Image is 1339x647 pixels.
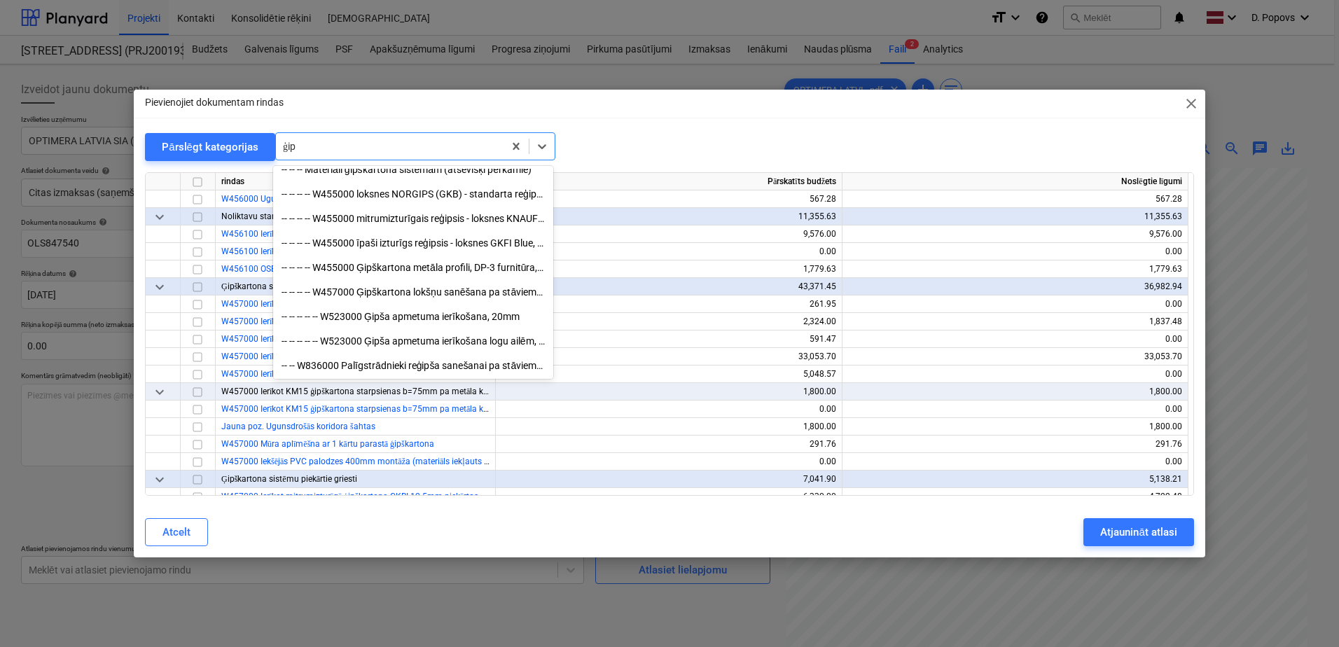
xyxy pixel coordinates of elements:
div: rindas [216,173,496,190]
div: Atjaunināt atlasi [1100,523,1177,541]
div: Atcelt [162,523,190,541]
a: W457000 Ierīkot KM2 sienu apšuvums b=125mm pa metāla karkasu b=100mm ar minerālo skaņas izolāciju... [221,299,853,309]
div: 43,371.45 [501,278,836,295]
a: W457000 Ierīkot KM13 ģipškartona starpsienas b=75mm pa metāla karkasu b=50mm ar minerālo skaņas i... [221,352,847,361]
button: Atcelt [145,518,208,546]
div: 9,576.00 [501,225,836,243]
span: keyboard_arrow_down [151,278,168,295]
div: 1,800.00 [848,383,1182,401]
span: close [1183,95,1200,112]
div: -- -- W836000 Palīgstrādnieki reģipša sanešanai pa stāviem (pārcelta no starpsienu izb. sadaļas) [273,354,553,377]
div: Pārskatīts budžets [496,173,842,190]
div: 591.47 [501,331,836,348]
div: 0.00 [501,453,836,471]
div: 2,324.00 [501,313,836,331]
div: 1,837.48 [848,313,1182,331]
div: 5,048.57 [501,366,836,383]
span: Ģipškartona sistēmu piekārtie griesti [221,474,357,484]
button: Atjaunināt atlasi [1083,518,1193,546]
div: 4,722.48 [848,488,1182,506]
div: -- -- -- -- W455000 īpaši izturīgs reģipsis - loksnes GKFI Blue, 12,5mm [273,232,553,254]
div: 11,355.63 [848,208,1182,225]
div: 11,355.63 [501,208,836,225]
a: W456100 Ierīkot KM17 OSB starpsienas pa metāla karkasu, apšūtas ar 1 kārtu cinkota sieta [221,246,564,256]
a: W456100 OSB plātņu durvju DP-3 ar izmēriem 780*2090mm montāža un izgatavošana uz vietas ar metāla... [221,264,721,274]
div: Noslēgtie līgumi [842,173,1188,190]
div: 261.95 [501,295,836,313]
div: 1,779.63 [848,260,1182,278]
button: Pārslēgt kategorijas [145,133,275,161]
div: 36,982.94 [848,278,1182,295]
div: 6,330.00 [501,488,836,506]
div: 291.76 [501,436,836,453]
div: 0.00 [848,243,1182,260]
div: -- -- -- -- -- W523000 Ģipša apmetuma ierīkošana logu ailēm, 20mm [273,330,553,352]
a: W456000 Ugunsdrošā aizdare keramzītbetona sienu augšā pie pārseguma [221,194,501,204]
div: 291.76 [848,436,1182,453]
a: W457000 Ierīkot KM15 ģipškartona starpsienas b=75mm pa metāla karkasu b=50mm ar minerālo skaņas i... [221,404,859,414]
div: 33,053.70 [848,348,1182,366]
div: -- -- -- -- W455000 mitrumizturīgais reģipsis - loksnes KNAUF GKBI, 12,5mm, [273,207,553,230]
span: Ģipškartona sistēmu starpsienas [221,281,345,291]
div: -- -- -- Materiāli ģipškartona sistēmām (atsevišķi pērkamie) [273,158,553,181]
div: 33,053.70 [501,348,836,366]
span: W457000 Ierīkot KM15 ģipškartona starpsienas b=75mm pa metāla karkasu b=50mm ar minerālo skaņas i... [221,387,859,396]
div: 567.28 [501,190,836,208]
div: 0.00 [848,295,1182,313]
div: 0.00 [501,401,836,418]
a: Jauna poz. Ugunsdrošās koridora šahtas [221,422,375,431]
a: W457000 Iekšējās PVC palodzes 400mm montāža (materiāls iekļauts pie PVC logu izgatavošanas 4.1.sa... [221,457,631,466]
a: W457000 Ierīkot KM11 sienu apšuvums b=63mm pa metāla karkasu b=50mm ar minerālo skaņas izolāciju ... [221,334,843,344]
p: Pievienojiet dokumentam rindas [145,95,284,110]
span: keyboard_arrow_down [151,208,168,225]
a: W456100 Ierīkot KM17 starpsienas OSB pa metāla karkasu, apšūtas abpusēji ar 1 kārtu antiseptizētu... [221,229,723,239]
div: 0.00 [501,243,836,260]
span: keyboard_arrow_down [151,383,168,400]
div: 9,576.00 [848,225,1182,243]
a: W457000 Mūra aplīmēšna ar 1 kārtu parastā ģipškartona [221,439,434,449]
div: 0.00 [848,401,1182,418]
iframe: Chat Widget [1269,580,1339,647]
div: Pārslēgt kategorijas [162,138,258,156]
div: 5,138.21 [848,471,1182,488]
span: keyboard_arrow_down [151,471,168,487]
div: -- -- -- -- W455000 Ģipškartona metāla profili, DP-3 furnitūra, šuvju lenta, špaktele, profilu st... [273,256,553,279]
div: 567.28 [848,190,1182,208]
div: -- -- -- -- -- W523000 Ģipša apmetuma ierīkošana, 20mm [273,305,553,328]
a: W457000 Ierīkot KM13 ģipškartona starpsienas b=75mm pa metāla karkasu b=50mm ar minerālo skaņas i... [221,369,899,379]
a: W457000 Ierīkot mitrumizturīgā ģipškartona GKBI 12.5mm piekārtos griestus pa metāla profilu un st... [221,492,719,501]
div: 1,800.00 [501,418,836,436]
a: W457000 Ierīkot KM4 ģipškartona starpsienas b=138mm pa metāla karkasu b=100mm ar minerālo skaņas ... [221,316,966,326]
div: 1,800.00 [501,383,836,401]
span: Noliktavu starpsienas [221,211,304,221]
div: 0.00 [848,366,1182,383]
div: -- -- -- -- W457000 Ģipškartona lokšņu sanēšana pa stāviem (iekļauta 8.sadaļā) [273,281,553,303]
div: -- -- -- -- W455000 loksnes NORGIPS (GKB) - standarta reģipsis, 12,5mm, [273,183,553,205]
div: 7,041.90 [501,471,836,488]
div: 0.00 [848,453,1182,471]
div: 1,779.63 [501,260,836,278]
